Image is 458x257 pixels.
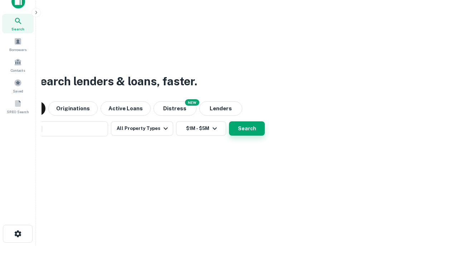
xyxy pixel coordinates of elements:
button: Originations [48,101,98,116]
button: Search distressed loans with lien and other non-mortgage details. [154,101,196,116]
span: SREO Search [7,109,29,115]
a: Borrowers [2,35,34,54]
button: $1M - $5M [176,121,226,136]
span: Saved [13,88,23,94]
a: Contacts [2,55,34,75]
button: Active Loans [101,101,151,116]
span: Borrowers [9,47,26,52]
span: Search [11,26,24,32]
button: All Property Types [111,121,173,136]
button: Search [229,121,265,136]
a: SREO Search [2,97,34,116]
h3: Search lenders & loans, faster. [33,73,197,90]
a: Search [2,14,34,33]
iframe: Chat Widget [422,200,458,234]
button: Lenders [199,101,242,116]
span: Contacts [11,67,25,73]
a: Saved [2,76,34,95]
div: NEW [185,99,199,106]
